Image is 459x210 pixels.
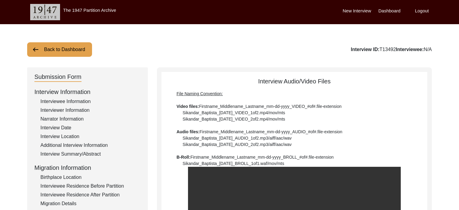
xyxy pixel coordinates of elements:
div: Migration Details [40,200,141,207]
div: Interviewer Information [40,107,141,114]
b: Audio files: [177,129,199,134]
div: Interview Information [34,87,141,96]
b: Video files: [177,104,199,109]
div: Interview Summary/Abstract [40,150,141,158]
img: arrow-left.png [32,46,39,53]
b: Interview ID: [351,47,379,52]
img: header-logo.png [30,4,60,20]
div: Submission Form [34,72,81,82]
div: Narrator Information [40,115,141,123]
b: B-Roll: [177,155,190,160]
label: Dashboard [378,8,400,15]
div: Interviewee Residence After Partition [40,191,141,199]
button: Back to Dashboard [27,42,92,57]
div: T13492 N/A [351,46,432,53]
label: The 1947 Partition Archive [63,8,116,13]
div: Interviewee Information [40,98,141,105]
div: Birthplace Location [40,174,141,181]
span: File Naming Convention: [177,91,223,96]
div: Interview Location [40,133,141,140]
div: Firstname_Middlename_Lastname_mm-dd-yyyy_VIDEO_#of#.file-extension Sikandar_Baptista_[DATE]_VIDEO... [177,91,412,167]
div: Interviewee Residence Before Partition [40,183,141,190]
label: Logout [415,8,429,15]
label: New Interview [343,8,371,15]
div: Interview Date [40,124,141,131]
b: Interviewee: [396,47,424,52]
div: Additional Interview Information [40,142,141,149]
div: Migration Information [34,163,141,172]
